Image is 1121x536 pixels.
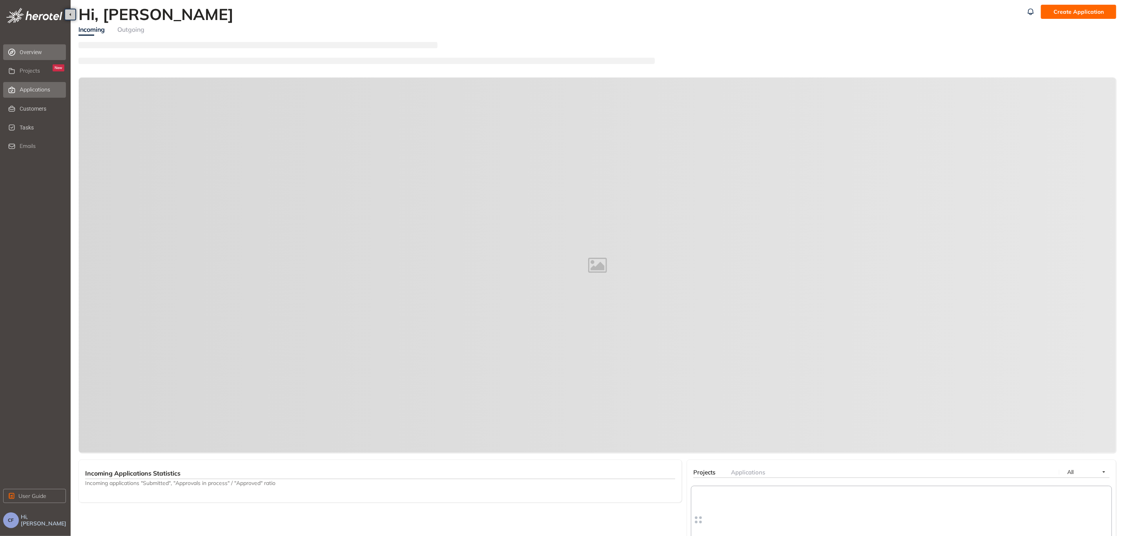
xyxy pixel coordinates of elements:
[53,64,64,71] div: New
[20,143,36,149] span: Emails
[731,469,765,476] span: Applications
[20,86,50,93] span: Applications
[20,67,40,74] span: Projects
[20,101,64,117] span: Customers
[3,489,66,503] button: User Guide
[85,469,180,477] span: Incoming Applications Statistics
[21,514,67,527] span: Hi, [PERSON_NAME]
[78,5,238,24] h2: Hi, [PERSON_NAME]
[20,44,64,60] span: Overview
[18,492,46,500] span: User Guide
[1067,469,1074,476] span: All
[117,25,144,35] div: Outgoing
[3,512,19,528] button: CF
[85,479,675,487] span: Incoming applications "Submitted", "Approvals in process" / "Approved" ratio
[78,25,105,35] div: Incoming
[1041,5,1116,19] button: Create Application
[20,120,64,135] span: Tasks
[1054,7,1104,16] span: Create Application
[693,469,715,476] span: Projects
[8,518,14,523] span: CF
[6,8,62,23] img: logo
